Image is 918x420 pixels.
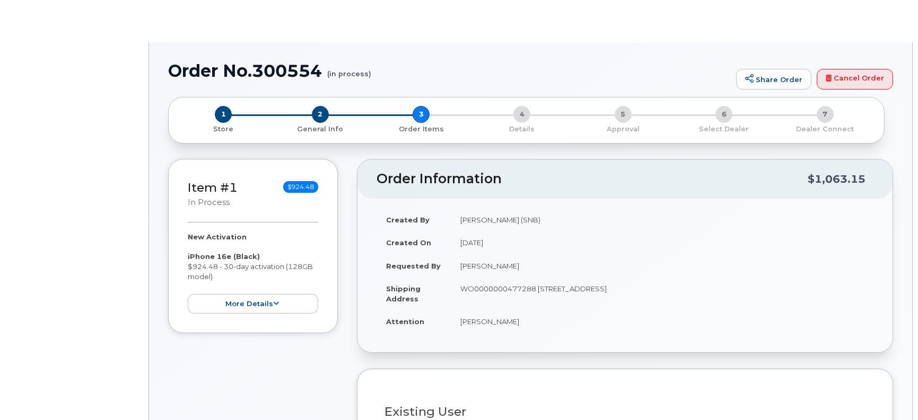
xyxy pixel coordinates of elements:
a: Item #1 [188,180,238,195]
strong: Created On [386,238,431,247]
p: Store [181,124,265,134]
strong: New Activation [188,233,247,241]
small: (in process) [327,61,371,78]
strong: Requested By [386,262,441,270]
td: [PERSON_NAME] [451,310,873,333]
strong: Shipping Address [386,284,421,303]
small: in process [188,198,230,207]
td: [PERSON_NAME] [451,254,873,278]
h3: Existing User [384,405,865,418]
h1: Order No.300554 [168,61,731,80]
a: 1 Store [177,123,269,134]
strong: Created By [386,216,430,224]
button: more details [188,294,318,314]
div: $1,063.15 [808,169,865,189]
a: Cancel Order [817,69,893,90]
span: 1 [215,106,232,123]
span: 2 [312,106,329,123]
h2: Order Information [377,172,808,186]
td: [DATE] [451,231,873,254]
p: General Info [274,124,366,134]
td: WO0000000477288 [STREET_ADDRESS] [451,277,873,310]
td: [PERSON_NAME] (SNB) [451,208,873,231]
a: 2 General Info [269,123,370,134]
strong: Attention [386,317,424,326]
strong: iPhone 16e (Black) [188,252,260,261]
div: $924.48 - 30-day activation (128GB model) [188,232,318,314]
a: Share Order [736,69,811,90]
span: $924.48 [283,181,318,193]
